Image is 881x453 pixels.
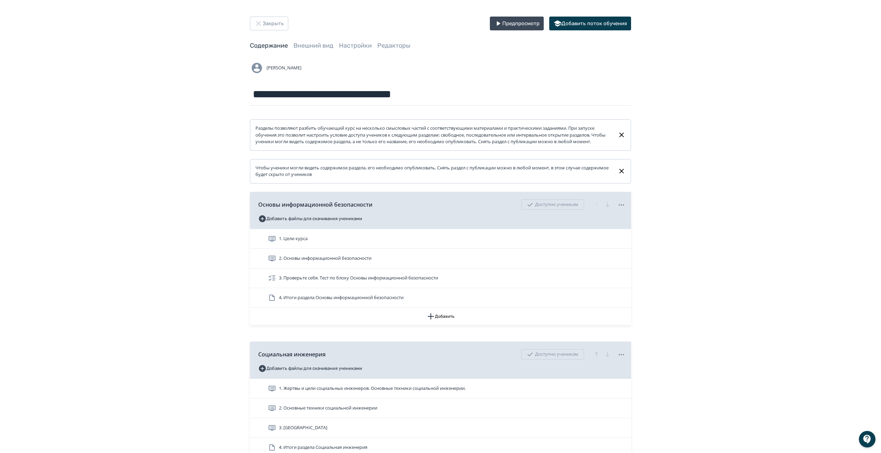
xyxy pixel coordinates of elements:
[258,200,372,209] span: Основы информационной безопасности
[255,165,612,178] div: Чтобы ученики могли видеть содержимое раздела, его необходимо опубликовать. Снять раздел с публик...
[250,288,631,308] div: 4. Итоги раздела Основы информационной безопасности
[279,405,377,412] span: 2. Основные техники социальной инженерии
[521,199,584,210] div: Доступно ученикам
[279,385,466,392] span: 1. Жертвы и цели социальных инженеров. Основные техники социальной инженерии.
[267,65,301,71] span: [PERSON_NAME]
[521,349,584,360] div: Доступно ученикам
[549,17,631,30] button: Добавить поток обучения
[250,42,288,49] a: Содержание
[250,379,631,398] div: 1. Жертвы и цели социальных инженеров. Основные техники социальной инженерии.
[279,444,367,451] span: 4. Итоги раздела Социальная инженерия
[377,42,410,49] a: Редакторы
[279,275,438,282] span: 3. Проверьте себя. Тест по блоку Основы информационной безопасности
[258,213,362,224] button: Добавить файлы для скачивания учениками
[339,42,372,49] a: Настройки
[250,229,631,249] div: 1. Цели курса
[279,255,371,262] span: 2. Оcновы информационной безопасности
[293,42,333,49] a: Внешний вид
[279,294,404,301] span: 4. Итоги раздела Основы информационной безопасности
[255,125,612,145] div: Разделы позволяют разбить обучающий курс на несколько смысловых частей с соответствующими материа...
[250,17,288,30] button: Закрыть
[279,235,308,242] span: 1. Цели курса
[258,363,362,374] button: Добавить файлы для скачивания учениками
[490,17,544,30] button: Предпросмотр
[258,350,326,358] span: Социальная инженерия
[279,424,327,431] span: 3. Фишинг
[250,268,631,288] div: 3. Проверьте себя. Тест по блоку Основы информационной безопасности
[250,398,631,418] div: 2. Основные техники социальной инженерии
[250,249,631,268] div: 2. Оcновы информационной безопасности
[250,308,631,325] button: Добавить
[250,418,631,438] div: 3. [GEOGRAPHIC_DATA]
